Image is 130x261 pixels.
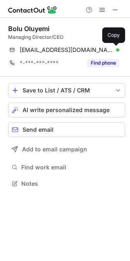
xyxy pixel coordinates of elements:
[8,5,57,15] img: ContactOut v5.3.10
[8,25,49,33] div: Bolu Oluyemi
[22,87,111,94] div: Save to List / ATS / CRM
[20,46,113,54] span: [EMAIL_ADDRESS][DOMAIN_NAME]
[21,180,122,187] span: Notes
[8,34,125,41] div: Managing Director/CEO
[8,142,125,157] button: Add to email campaign
[22,146,87,153] span: Add to email campaign
[8,178,125,189] button: Notes
[8,103,125,117] button: AI write personalized message
[8,122,125,137] button: Send email
[8,83,125,98] button: save-profile-one-click
[8,162,125,173] button: Find work email
[22,126,54,133] span: Send email
[21,164,122,171] span: Find work email
[22,107,110,113] span: AI write personalized message
[87,59,119,67] button: Reveal Button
